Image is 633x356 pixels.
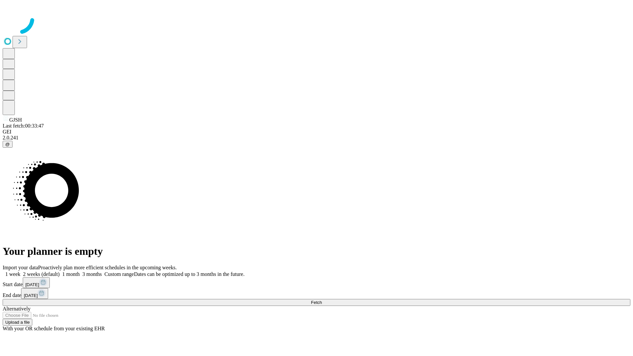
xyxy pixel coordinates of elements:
[23,277,50,288] button: [DATE]
[62,271,80,277] span: 1 month
[3,319,32,326] button: Upload a file
[3,141,13,148] button: @
[3,326,105,331] span: With your OR schedule from your existing EHR
[3,245,630,257] h1: Your planner is empty
[3,123,44,129] span: Last fetch: 00:33:47
[3,277,630,288] div: Start date
[3,299,630,306] button: Fetch
[105,271,134,277] span: Custom range
[3,135,630,141] div: 2.0.241
[25,282,39,287] span: [DATE]
[23,271,60,277] span: 2 weeks (default)
[5,271,20,277] span: 1 week
[3,129,630,135] div: GEI
[5,142,10,147] span: @
[134,271,244,277] span: Dates can be optimized up to 3 months in the future.
[82,271,102,277] span: 3 months
[3,288,630,299] div: End date
[3,265,38,270] span: Import your data
[311,300,322,305] span: Fetch
[38,265,177,270] span: Proactively plan more efficient schedules in the upcoming weeks.
[24,293,38,298] span: [DATE]
[9,117,22,123] span: GJSH
[3,306,30,311] span: Alternatively
[21,288,48,299] button: [DATE]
